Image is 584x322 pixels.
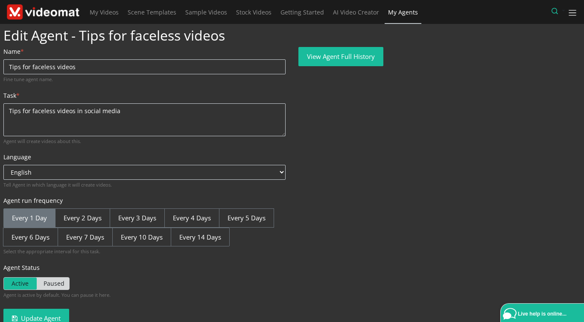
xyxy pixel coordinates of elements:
span: AI Video Creator [333,8,379,16]
label: every 7 days [58,228,113,247]
a: View agent full history [298,47,383,66]
a: Live help is online... [503,306,584,322]
span: My Agents [388,8,418,16]
small: Select the appropriate interval for this task. [3,248,286,255]
label: Agent run frequency [3,196,286,205]
div: Cron settings [3,208,286,246]
label: every 4 days [164,208,219,228]
input: Enter agent name... [3,59,286,74]
label: Task [3,91,20,100]
span: Getting Started [280,8,324,16]
img: Theme-Logo [7,4,79,20]
span: Live help is online... [518,311,566,317]
label: Agent Status [3,263,286,272]
small: Tell Agent in which language it will create videos. [3,181,286,189]
h2: Edit Agent - Tips for faceless videos [3,27,581,44]
label: Language [3,152,31,161]
span: Sample Videos [185,8,227,16]
span: Scene Templates [128,8,176,16]
textarea: Tips for faceless videos in social media [3,103,286,136]
small: Fine tune agent name. [3,76,286,83]
span: My Videos [90,8,119,16]
small: Agent will create videos about this. [3,138,286,145]
label: every 3 days [110,208,165,228]
label: every 14 days [171,228,230,247]
small: Agent is active by default. You can pause it here. [3,292,286,299]
span: Stock Videos [236,8,272,16]
span: Paused [37,278,70,290]
label: Name [3,47,24,56]
span: Active [4,278,37,290]
label: every 10 days [112,228,171,247]
label: every 5 days [219,208,274,228]
label: every 2 days [55,208,110,228]
label: every 6 days [3,228,58,247]
label: every 1 day [3,208,55,228]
